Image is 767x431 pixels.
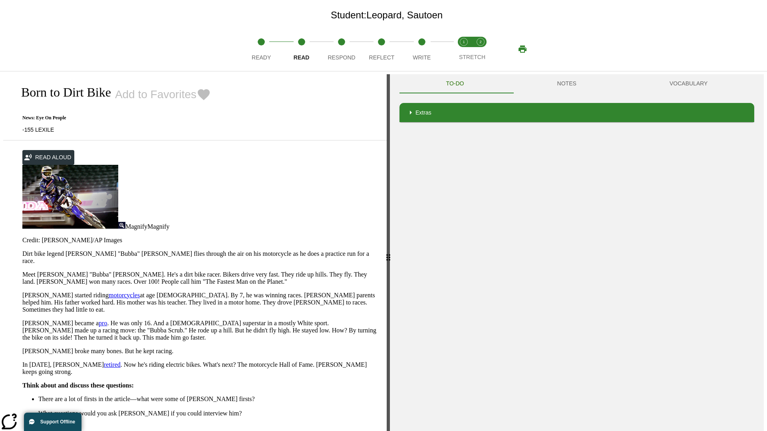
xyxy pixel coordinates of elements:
[22,237,377,244] p: Credit: [PERSON_NAME]/AP Images
[109,292,140,299] a: motorcycles
[278,27,324,71] button: Read step 2 of 5
[294,54,310,61] span: Read
[22,150,74,165] button: Read Aloud
[511,74,623,93] button: NOTES
[399,74,754,93] div: Instructional Panel Tabs
[328,54,355,61] span: Respond
[399,27,445,71] button: Write step 5 of 5
[22,165,118,229] img: Motocross racer James Stewart flies through the air on his dirt bike.
[369,54,395,61] span: Reflect
[510,42,535,56] button: Print
[147,223,169,230] span: Magnify
[118,222,125,229] img: Magnify
[252,54,271,61] span: Ready
[390,74,764,431] div: activity
[22,250,377,265] p: Dirt bike legend [PERSON_NAME] "Bubba" [PERSON_NAME] flies through the air on his motorcycle as h...
[22,271,377,285] p: Meet [PERSON_NAME] "Bubba" [PERSON_NAME]. He's a dirt bike racer. Bikers drive very fast. They ri...
[452,27,475,71] button: Stretch Read step 1 of 2
[22,361,377,376] p: In [DATE], [PERSON_NAME] . Now he's riding electric bikes. What's next? The motorcycle Hall of Fa...
[623,74,754,93] button: VOCABULARY
[38,395,377,403] li: There are a lot of firsts in the article—what were some of [PERSON_NAME] firsts?
[238,27,284,71] button: Ready step 1 of 5
[13,126,211,134] p: -155 LEXILE
[469,27,492,71] button: Stretch Respond step 2 of 2
[38,410,377,417] li: What questions would you ask [PERSON_NAME] if you could interview him?
[399,103,754,122] div: Extras
[40,419,75,425] span: Support Offline
[399,74,511,93] button: TO-DO
[125,223,147,230] span: Magnify
[358,27,405,71] button: Reflect step 4 of 5
[13,85,111,100] h2: Born to Dirt Bike
[24,413,81,431] button: Support Offline
[22,292,377,313] p: [PERSON_NAME] started riding at age [DEMOGRAPHIC_DATA]. By 7, he was winning races. [PERSON_NAME]...
[459,54,485,60] span: STRETCH
[22,348,377,355] p: [PERSON_NAME] broke many bones. But he kept racing.
[22,320,377,341] p: [PERSON_NAME] became a . He was only 16. And a [DEMOGRAPHIC_DATA] superstar in a mostly White spo...
[99,320,107,326] a: pro
[479,40,481,44] text: 2
[415,109,431,117] p: Extras
[104,361,121,368] a: retired
[3,74,387,427] div: reading
[13,115,211,121] p: News: Eye On People
[22,382,134,389] strong: Think about and discuss these questions:
[463,40,465,44] text: 1
[387,74,390,431] div: Press Enter or Spacebar and then press right and left arrow keys to move the slider
[318,27,365,71] button: Respond step 3 of 5
[413,54,431,61] span: Write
